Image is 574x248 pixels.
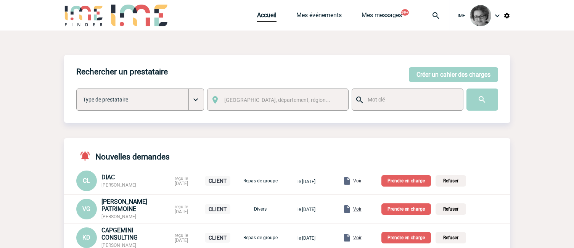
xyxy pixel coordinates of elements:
button: 99+ [401,9,409,16]
a: Voir [324,205,363,212]
span: [GEOGRAPHIC_DATA], département, région... [224,97,330,103]
input: Mot clé [366,95,456,105]
img: folder.png [342,233,352,242]
span: Voir [353,206,362,212]
p: Prendre en charge [381,175,431,187]
a: Mes événements [296,11,342,22]
span: [PERSON_NAME] [101,214,136,219]
span: reçu le [DATE] [175,233,188,243]
span: KD [82,234,90,241]
p: Repas de groupe [241,178,280,184]
p: Prendre en charge [381,203,431,215]
a: Accueil [257,11,277,22]
h4: Rechercher un prestataire [76,67,168,76]
p: Repas de groupe [241,235,280,240]
p: CLIENT [205,176,230,186]
a: Voir [324,234,363,241]
span: CAPGEMINI CONSULTING [101,227,138,241]
img: folder.png [342,176,352,185]
img: notifications-active-24-px-r.png [79,150,95,161]
span: Voir [353,178,362,184]
input: Submit [466,89,498,111]
span: le [DATE] [297,235,315,241]
span: [PERSON_NAME] [101,243,136,248]
p: Refuser [436,203,466,215]
img: IME-Finder [64,5,104,26]
span: VG [82,205,90,213]
span: CL [83,177,90,184]
a: Mes messages [362,11,402,22]
img: folder.png [342,205,352,214]
span: DIAC [101,174,115,181]
a: Voir [324,177,363,184]
p: Divers [241,206,280,212]
span: IME [458,13,465,18]
span: Voir [353,235,362,240]
p: Prendre en charge [381,232,431,243]
span: le [DATE] [297,207,315,212]
span: [PERSON_NAME] PATRIMOINE [101,198,147,213]
p: Refuser [436,232,466,243]
h4: Nouvelles demandes [76,150,170,161]
span: [PERSON_NAME] [101,182,136,188]
p: CLIENT [205,233,230,243]
p: Refuser [436,175,466,187]
span: le [DATE] [297,179,315,184]
img: 101028-0.jpg [470,5,491,26]
span: reçu le [DATE] [175,176,188,186]
span: reçu le [DATE] [175,204,188,214]
p: CLIENT [205,204,230,214]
